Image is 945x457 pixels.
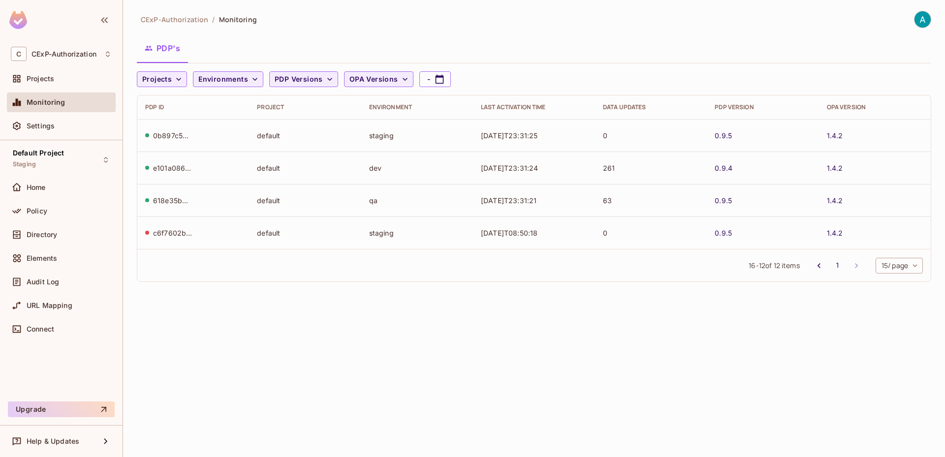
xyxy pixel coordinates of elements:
[481,103,587,111] div: Last Activation Time
[715,196,732,205] a: 0.9.5
[473,216,595,249] td: [DATE]T08:50:18
[603,103,699,111] div: Data Updates
[27,254,57,262] span: Elements
[153,131,192,140] div: 0b897c52-4867-4e09-9edd-63a58ab2de53
[249,152,361,184] td: default
[31,50,96,58] span: Workspace: CExP-Authorization
[193,71,263,87] button: Environments
[27,75,54,83] span: Projects
[153,163,192,173] div: e101a086-38f6-486c-8a7f-879a8c06250f
[153,196,192,205] div: 618e35bd-c3ec-4f0c-8858-7ae4e2b734ea
[827,163,843,173] a: 1.4.2
[715,163,732,173] a: 0.9.4
[27,183,46,191] span: Home
[9,11,27,29] img: SReyMgAAAABJRU5ErkJggg==
[369,103,465,111] div: Environment
[344,71,413,87] button: OPA Versions
[473,119,595,152] td: [DATE]T23:31:25
[27,231,57,239] span: Directory
[595,184,707,216] td: 63
[27,278,59,286] span: Audit Log
[715,131,732,140] a: 0.9.5
[361,119,473,152] td: staging
[249,184,361,216] td: default
[473,184,595,216] td: [DATE]T23:31:21
[219,15,257,24] span: Monitoring
[13,149,64,157] span: Default Project
[715,228,732,238] a: 0.9.5
[827,228,843,238] a: 1.4.2
[198,73,248,86] span: Environments
[473,152,595,184] td: [DATE]T23:31:24
[142,73,172,86] span: Projects
[27,302,72,309] span: URL Mapping
[27,122,55,130] span: Settings
[269,71,338,87] button: PDP Versions
[27,437,79,445] span: Help & Updates
[13,160,36,168] span: Staging
[27,207,47,215] span: Policy
[27,325,54,333] span: Connect
[595,216,707,249] td: 0
[419,71,451,87] button: -
[876,258,923,274] div: 15 / page
[361,216,473,249] td: staging
[249,119,361,152] td: default
[249,216,361,249] td: default
[137,36,188,61] button: PDP's
[914,11,931,28] img: Authorization CExP
[811,258,827,274] button: Go to previous page
[8,401,115,417] button: Upgrade
[349,73,398,86] span: OPA Versions
[212,15,215,24] li: /
[810,258,866,274] nav: pagination navigation
[830,258,846,274] button: Go to page 1
[11,47,27,61] span: C
[827,131,843,140] a: 1.4.2
[595,119,707,152] td: 0
[361,152,473,184] td: dev
[715,103,811,111] div: PDP Version
[257,103,353,111] div: Project
[145,103,241,111] div: PDP ID
[153,228,192,238] div: c6f7602b-d79e-4fd0-8a48-69f87789d565
[749,260,799,271] span: 16 - 12 of 12 items
[275,73,323,86] span: PDP Versions
[595,152,707,184] td: 261
[361,184,473,216] td: qa
[827,103,923,111] div: OPA Version
[827,196,843,205] a: 1.4.2
[27,98,65,106] span: Monitoring
[137,71,187,87] button: Projects
[141,15,208,24] span: the active workspace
